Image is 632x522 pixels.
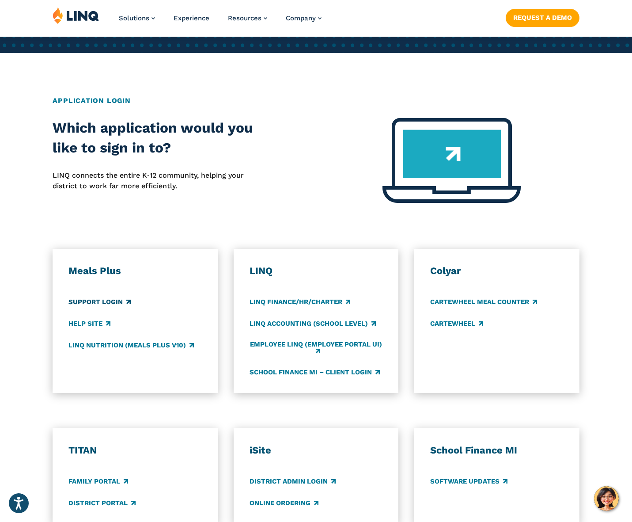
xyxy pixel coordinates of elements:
p: LINQ connects the entire K‑12 community, helping your district to work far more efficiently. [53,170,263,192]
a: Company [286,14,322,22]
button: Hello, have a question? Let’s chat. [594,486,619,511]
a: CARTEWHEEL Meal Counter [430,297,537,307]
span: Resources [228,14,261,22]
span: Solutions [119,14,149,22]
a: School Finance MI – Client Login [250,367,380,377]
a: Help Site [68,319,110,328]
h3: LINQ [250,265,383,277]
h2: Which application would you like to sign in to? [53,118,263,158]
a: Online Ordering [250,498,318,508]
a: LINQ Nutrition (Meals Plus v10) [68,341,194,351]
h3: Meals Plus [68,265,202,277]
a: LINQ Accounting (school level) [250,319,376,328]
h3: School Finance MI [430,444,564,457]
a: District Portal [68,498,136,508]
nav: Primary Navigation [119,7,322,36]
a: Software Updates [430,476,507,486]
span: Company [286,14,316,22]
a: District Admin Login [250,476,336,486]
a: CARTEWHEEL [430,319,483,328]
nav: Button Navigation [506,7,579,27]
h3: TITAN [68,444,202,457]
h3: iSite [250,444,383,457]
a: Employee LINQ (Employee Portal UI) [250,340,383,355]
a: Request a Demo [506,9,579,27]
img: LINQ | K‑12 Software [53,7,99,24]
a: Solutions [119,14,155,22]
h2: Application Login [53,95,579,106]
h3: Colyar [430,265,564,277]
a: Family Portal [68,476,128,486]
a: Experience [174,14,209,22]
a: LINQ Finance/HR/Charter [250,297,350,307]
a: Resources [228,14,267,22]
a: Support Login [68,297,131,307]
